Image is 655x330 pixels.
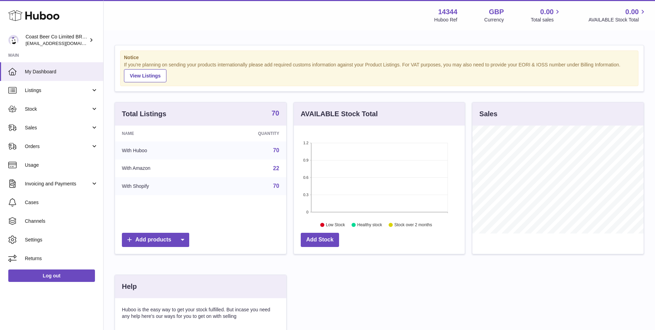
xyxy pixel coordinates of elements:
[209,126,286,141] th: Quantity
[273,165,279,171] a: 22
[25,162,98,168] span: Usage
[301,109,378,119] h3: AVAILABLE Stock Total
[273,183,279,189] a: 70
[306,210,308,214] text: 0
[25,199,98,206] span: Cases
[122,233,189,247] a: Add products
[25,218,98,224] span: Channels
[303,175,308,180] text: 0.6
[303,158,308,162] text: 0.9
[26,34,88,47] div: Coast Beer Co Limited BRULO
[625,7,639,17] span: 0.00
[588,7,647,23] a: 0.00 AVAILABLE Stock Total
[588,17,647,23] span: AVAILABLE Stock Total
[357,222,382,227] text: Healthy stock
[489,7,504,17] strong: GBP
[301,233,339,247] a: Add Stock
[115,141,209,159] td: With Huboo
[484,17,504,23] div: Currency
[531,17,561,23] span: Total sales
[531,7,561,23] a: 0.00 Total sales
[273,147,279,153] a: 70
[25,255,98,262] span: Returns
[438,7,457,17] strong: 14344
[479,109,497,119] h3: Sales
[124,69,166,82] a: View Listings
[271,110,279,117] strong: 70
[122,109,166,119] h3: Total Listings
[115,177,209,195] td: With Shopify
[25,181,91,187] span: Invoicing and Payments
[303,193,308,197] text: 0.3
[8,269,95,282] a: Log out
[124,62,635,82] div: If you're planning on sending your products internationally please add required customs informati...
[326,222,345,227] text: Low Stock
[25,143,91,150] span: Orders
[271,110,279,118] a: 70
[115,159,209,177] td: With Amazon
[25,125,91,131] span: Sales
[303,141,308,145] text: 1.2
[25,237,98,243] span: Settings
[25,87,91,94] span: Listings
[122,306,279,320] p: Huboo is the easy way to get your stock fulfilled. But incase you need any help here's our ways f...
[25,106,91,112] span: Stock
[122,282,137,291] h3: Help
[26,40,102,46] span: [EMAIL_ADDRESS][DOMAIN_NAME]
[540,7,554,17] span: 0.00
[124,54,635,61] strong: Notice
[434,17,457,23] div: Huboo Ref
[394,222,432,227] text: Stock over 2 months
[115,126,209,141] th: Name
[25,68,98,75] span: My Dashboard
[8,35,19,45] img: internalAdmin-14344@internal.huboo.com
